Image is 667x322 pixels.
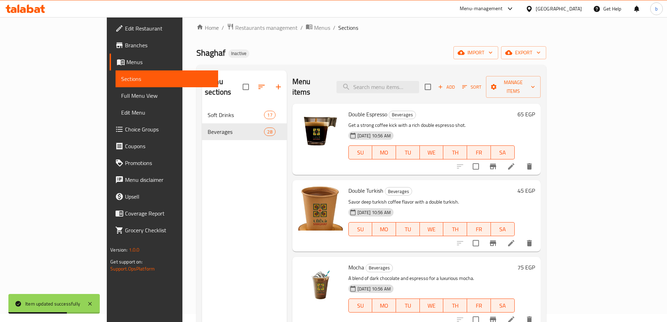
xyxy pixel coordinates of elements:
p: Get a strong coffee kick with a rich double espresso shot. [348,121,515,130]
span: Restaurants management [235,23,298,32]
a: Full Menu View [116,87,218,104]
h6: 45 EGP [517,186,535,196]
span: Beverages [385,187,412,196]
span: Branches [125,41,213,49]
button: Sort [460,82,483,93]
span: Menus [126,58,213,66]
button: TU [396,222,420,236]
a: Edit menu item [507,239,515,247]
span: Coverage Report [125,209,213,218]
button: Branch-specific-item [485,158,501,175]
button: MO [372,145,396,159]
h2: Menu sections [205,76,243,97]
a: Menu disclaimer [110,171,218,188]
div: Item updated successfully [25,300,80,308]
span: FR [470,301,488,311]
span: MO [375,224,393,234]
span: TH [446,224,464,234]
button: SU [348,222,373,236]
span: SU [352,301,370,311]
div: [GEOGRAPHIC_DATA] [536,5,582,13]
button: FR [467,299,491,313]
a: Upsell [110,188,218,205]
button: TU [396,145,420,159]
span: SU [352,224,370,234]
div: items [264,128,275,136]
span: 1.0.0 [129,245,140,254]
button: Add [435,82,458,93]
span: Select to update [468,236,483,251]
p: A blend of dark chocolate and espresso for a luxurious mocha. [348,274,515,283]
a: Promotions [110,155,218,171]
span: Menu disclaimer [125,176,213,184]
button: SA [491,299,515,313]
span: Full Menu View [121,91,213,100]
button: WE [420,299,444,313]
span: Mocha [348,262,364,273]
button: TH [443,145,467,159]
button: FR [467,222,491,236]
span: Sort sections [253,78,270,95]
span: Beverages [389,111,416,119]
span: Manage items [492,78,535,96]
span: TU [399,301,417,311]
span: 17 [264,112,275,118]
span: Sort items [458,82,486,93]
span: Sections [121,75,213,83]
span: TU [399,224,417,234]
nav: breadcrumb [196,23,546,32]
div: Soft Drinks [208,111,264,119]
span: Get support on: [110,257,143,266]
span: WE [423,224,441,234]
p: Savor deep turkish coffee flavor with a double turkish. [348,198,515,206]
button: FR [467,145,491,159]
a: Grocery Checklist [110,222,218,239]
button: export [501,46,546,59]
span: 28 [264,129,275,135]
li: / [333,23,335,32]
span: Add [437,83,456,91]
a: Menus [306,23,330,32]
button: Add section [270,78,287,95]
span: Sort [462,83,481,91]
button: Manage items [486,76,540,98]
span: Inactive [228,50,249,56]
span: Upsell [125,192,213,201]
button: MO [372,299,396,313]
span: Add item [435,82,458,93]
img: Double Turkish [298,186,343,231]
nav: Menu sections [202,104,287,143]
button: MO [372,222,396,236]
span: Edit Restaurant [125,24,213,33]
li: / [222,23,224,32]
span: Grocery Checklist [125,226,213,234]
button: WE [420,222,444,236]
span: TH [446,301,464,311]
span: Select section [421,80,435,94]
span: Double Turkish [348,185,383,196]
span: Choice Groups [125,125,213,133]
span: Select all sections [238,80,253,94]
button: SU [348,145,373,159]
button: Branch-specific-item [485,235,501,252]
span: export [507,48,541,57]
span: Beverages [366,264,392,272]
h2: Menu items [292,76,328,97]
span: SA [494,148,512,158]
span: Beverages [208,128,264,136]
button: TU [396,299,420,313]
span: b [655,5,658,13]
span: Edit Menu [121,108,213,117]
button: SU [348,299,373,313]
a: Edit Restaurant [110,20,218,37]
span: [DATE] 10:56 AM [355,286,394,292]
span: FR [470,148,488,158]
span: Menus [314,23,330,32]
img: Mocha [298,262,343,307]
div: Inactive [228,49,249,58]
a: Support.OpsPlatform [110,264,155,273]
button: TH [443,222,467,236]
button: delete [521,158,538,175]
